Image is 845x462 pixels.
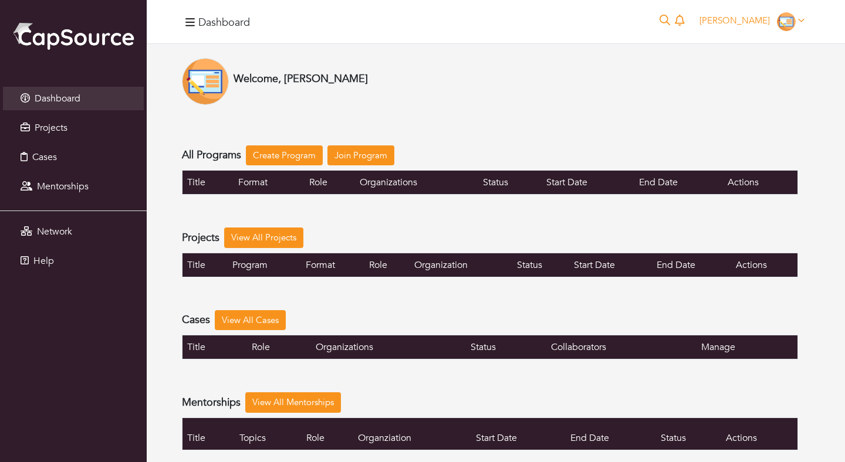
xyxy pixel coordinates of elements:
th: Status [466,335,546,359]
th: Program [228,253,301,277]
th: Topics [235,417,302,450]
a: Dashboard [3,87,144,110]
a: Join Program [327,145,394,166]
h4: Cases [182,314,210,327]
th: Start Date [471,417,566,450]
th: Title [182,171,234,195]
th: Format [301,253,364,277]
th: Actions [731,253,798,277]
th: Role [364,253,410,277]
img: Educator-Icon-31d5a1e457ca3f5474c6b92ab10a5d5101c9f8fbafba7b88091835f1a8db102f.png [182,58,229,105]
th: End Date [634,171,723,195]
img: Educator-Icon-31d5a1e457ca3f5474c6b92ab10a5d5101c9f8fbafba7b88091835f1a8db102f.png [777,12,796,31]
h4: Mentorships [182,396,241,409]
th: Organziation [353,417,471,450]
th: Status [512,253,569,277]
a: [PERSON_NAME] [694,15,810,26]
th: Collaborators [546,335,696,359]
th: Role [305,171,355,195]
th: Manage [697,335,798,359]
th: End Date [652,253,731,277]
a: Projects [3,116,144,140]
h4: All Programs [182,149,241,162]
span: Mentorships [37,180,89,193]
th: Role [302,417,353,450]
span: Network [37,225,72,238]
th: Title [182,335,247,359]
span: Dashboard [35,92,80,105]
span: Cases [32,151,57,164]
h4: Projects [182,232,219,244]
h4: Dashboard [198,16,250,29]
th: Organizations [311,335,467,359]
th: Title [182,253,228,277]
span: Projects [35,121,67,134]
span: Help [33,254,54,267]
th: Role [247,335,311,359]
a: Mentorships [3,175,144,198]
a: View All Cases [215,310,286,331]
a: Network [3,220,144,243]
th: Format [234,171,305,195]
th: Actions [721,417,797,450]
th: Status [656,417,721,450]
span: [PERSON_NAME] [699,15,770,26]
th: Organization [410,253,512,277]
th: Start Date [542,171,634,195]
th: Actions [723,171,798,195]
a: View All Projects [224,227,303,248]
th: Organizations [355,171,478,195]
img: cap_logo.png [12,21,135,51]
a: Help [3,249,144,273]
a: View All Mentorships [245,392,341,413]
a: Cases [3,145,144,169]
th: Status [478,171,542,195]
h4: Welcome, [PERSON_NAME] [234,73,368,86]
a: Create Program [246,145,323,166]
th: End Date [566,417,656,450]
th: Title [182,417,235,450]
th: Start Date [569,253,652,277]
